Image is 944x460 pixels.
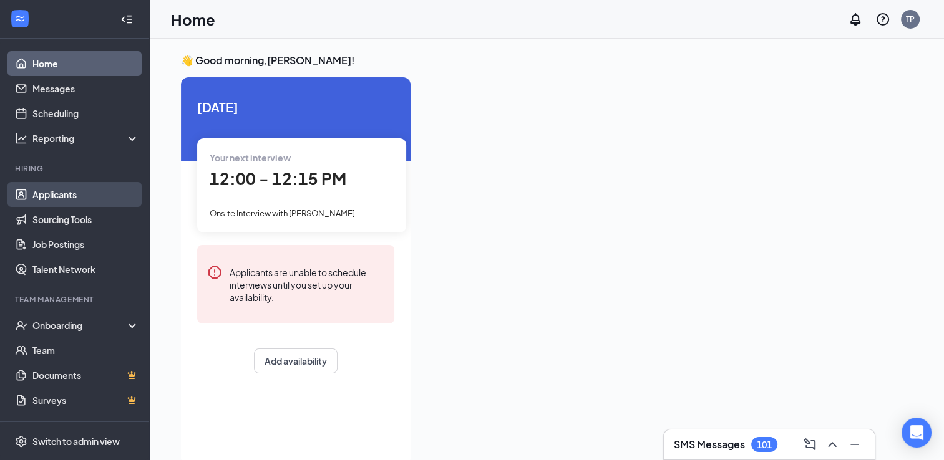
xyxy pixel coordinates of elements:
svg: Settings [15,435,27,448]
button: ChevronUp [822,434,842,454]
svg: WorkstreamLogo [14,12,26,25]
div: Team Management [15,294,137,305]
a: Sourcing Tools [32,207,139,232]
div: 101 [757,439,772,450]
svg: QuestionInfo [875,12,890,27]
a: Messages [32,76,139,101]
button: ComposeMessage [800,434,820,454]
button: Add availability [254,348,338,373]
svg: Error [207,265,222,280]
span: 12:00 - 12:15 PM [210,168,346,189]
button: Minimize [845,434,865,454]
h3: SMS Messages [674,438,745,451]
a: Job Postings [32,232,139,257]
a: Team [32,338,139,363]
svg: Notifications [848,12,863,27]
svg: Minimize [847,437,862,452]
div: Switch to admin view [32,435,120,448]
a: DocumentsCrown [32,363,139,388]
svg: Collapse [120,13,133,26]
div: Reporting [32,132,140,145]
h3: 👋 Good morning, [PERSON_NAME] ! [181,54,913,67]
a: Home [32,51,139,76]
div: TP [906,14,915,24]
svg: ChevronUp [825,437,840,452]
div: Applicants are unable to schedule interviews until you set up your availability. [230,265,384,304]
a: Scheduling [32,101,139,126]
svg: UserCheck [15,319,27,332]
div: Hiring [15,163,137,174]
svg: ComposeMessage [802,437,817,452]
span: Onsite Interview with [PERSON_NAME] [210,208,355,218]
a: SurveysCrown [32,388,139,413]
div: Onboarding [32,319,129,332]
svg: Analysis [15,132,27,145]
h1: Home [171,9,215,30]
span: [DATE] [197,97,394,117]
span: Your next interview [210,152,291,163]
a: Applicants [32,182,139,207]
div: Open Intercom Messenger [902,418,932,448]
a: Talent Network [32,257,139,282]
